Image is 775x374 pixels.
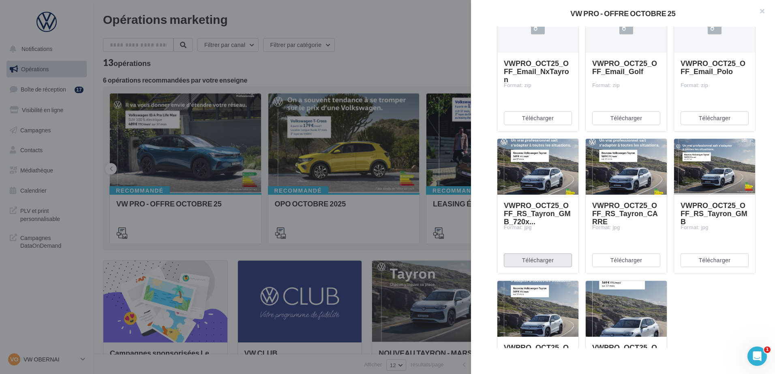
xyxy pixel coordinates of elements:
span: VWPRO_OCT25_OFF_RS_Tayron_STORY [592,343,657,368]
button: Télécharger [504,111,572,125]
span: VWPRO_OCT25_OFF_Email_Golf [592,59,657,76]
button: Télécharger [504,253,572,267]
span: VWPRO_OCT25_OFF_Email_NxTayron [504,59,569,84]
span: VWPRO_OCT25_OFF_RS_Tayron_GMB_720x... [504,201,571,226]
div: Format: zip [681,82,749,89]
div: Format: zip [504,82,572,89]
button: Télécharger [681,253,749,267]
button: Télécharger [592,111,660,125]
iframe: Intercom live chat [747,346,767,366]
div: VW PRO - OFFRE OCTOBRE 25 [484,10,762,17]
span: 1 [764,346,771,353]
span: VWPRO_OCT25_OFF_RS_Tayron_INSTA [504,343,571,368]
div: Format: jpg [681,224,749,231]
div: Format: jpg [592,224,660,231]
button: Télécharger [592,253,660,267]
button: Télécharger [681,111,749,125]
span: VWPRO_OCT25_OFF_RS_Tayron_CARRE [592,201,658,226]
span: VWPRO_OCT25_OFF_Email_Polo [681,59,745,76]
div: Format: zip [592,82,660,89]
div: Format: jpg [504,224,572,231]
span: VWPRO_OCT25_OFF_RS_Tayron_GMB [681,201,747,226]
